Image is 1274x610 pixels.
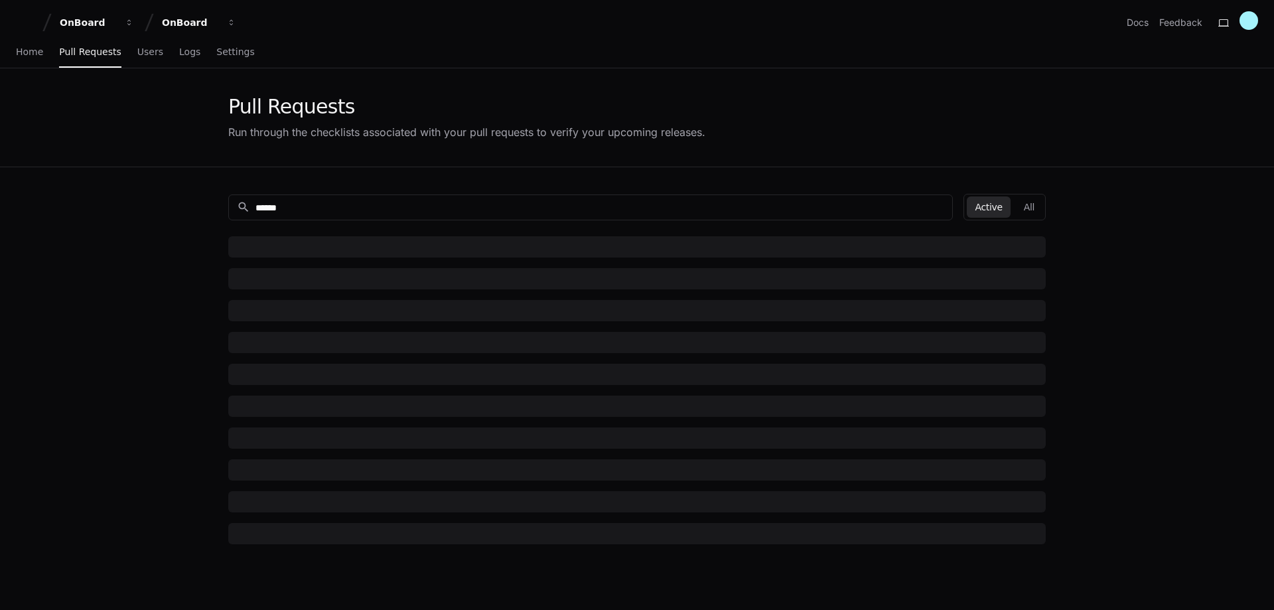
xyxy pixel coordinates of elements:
div: OnBoard [162,16,219,29]
span: Logs [179,48,200,56]
a: Pull Requests [59,37,121,68]
button: All [1016,196,1042,218]
a: Users [137,37,163,68]
a: Docs [1127,16,1149,29]
span: Pull Requests [59,48,121,56]
div: Run through the checklists associated with your pull requests to verify your upcoming releases. [228,124,705,140]
span: Home [16,48,43,56]
div: OnBoard [60,16,117,29]
button: Feedback [1159,16,1202,29]
span: Settings [216,48,254,56]
span: Users [137,48,163,56]
a: Home [16,37,43,68]
a: Settings [216,37,254,68]
div: Pull Requests [228,95,705,119]
a: Logs [179,37,200,68]
button: OnBoard [54,11,139,35]
button: Active [967,196,1010,218]
mat-icon: search [237,200,250,214]
button: OnBoard [157,11,242,35]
